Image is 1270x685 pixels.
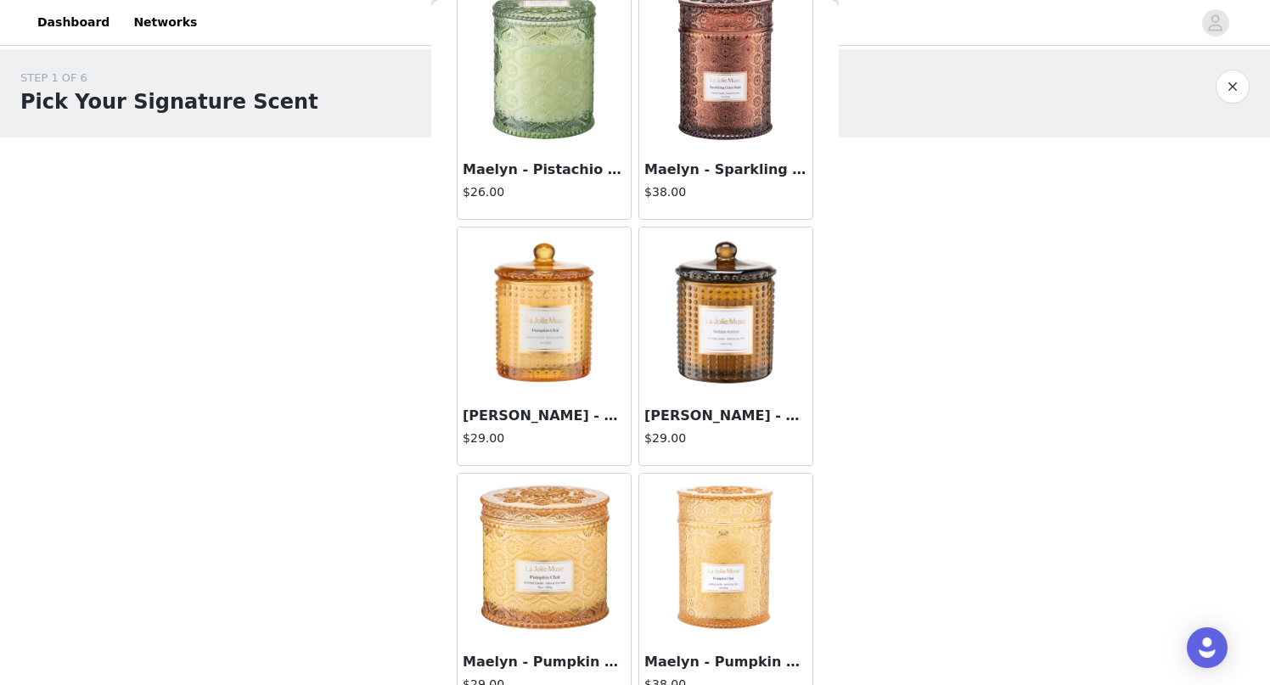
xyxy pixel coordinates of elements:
div: Open Intercom Messenger [1187,627,1228,668]
img: Marvella - Sahara Ambre 10oz Candle [641,227,811,397]
h4: $38.00 [644,183,807,201]
h3: Maelyn - Pumpkin Chai 12oz Candle [463,652,626,672]
a: Dashboard [27,3,120,42]
h4: $26.00 [463,183,626,201]
h3: Maelyn - Pistachio Macaron 6oz Candle [463,160,626,180]
a: Networks [123,3,207,42]
div: STEP 1 OF 6 [20,70,318,87]
h1: Pick Your Signature Scent [20,87,318,117]
h3: [PERSON_NAME] - Pumpkin Chai 10oz Candle [463,406,626,426]
h4: $29.00 [644,430,807,447]
h3: [PERSON_NAME] - Sahara Ambre 10oz Candle [644,406,807,426]
h3: Maelyn - Sparkling Cider Mule 19oz Candle [644,160,807,180]
div: avatar [1207,9,1223,36]
img: Maelyn - Pumpkin Chai 12oz Candle [459,474,629,643]
h3: Maelyn - Pumpkin Chai 19oz Candle [644,652,807,672]
img: Maelyn - Pumpkin Chai 19oz Candle [641,474,811,643]
h4: $29.00 [463,430,626,447]
img: Marvella - Pumpkin Chai 10oz Candle [459,227,629,397]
